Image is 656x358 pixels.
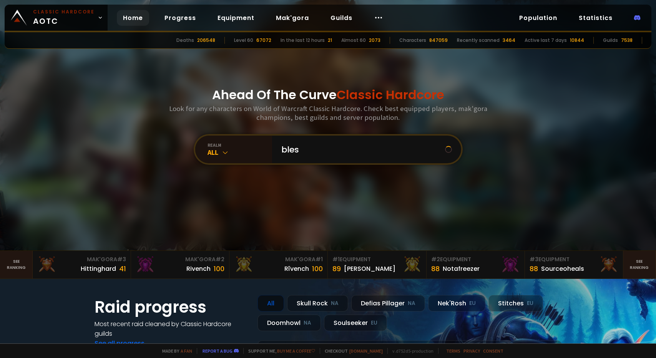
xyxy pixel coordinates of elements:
a: Consent [483,348,503,354]
a: Guilds [324,10,359,26]
a: #1Equipment89[PERSON_NAME] [328,251,426,278]
div: 7538 [621,37,633,44]
a: Privacy [463,348,480,354]
span: # 2 [431,255,440,263]
div: In the last 12 hours [281,37,325,44]
small: EU [469,300,476,307]
div: realm [208,142,272,148]
small: Classic Hardcore [33,8,95,15]
div: Mak'Gora [37,255,126,264]
div: 100 [312,264,323,274]
div: Mak'Gora [136,255,224,264]
div: Deaths [176,37,194,44]
div: Defias Pillager [351,295,425,312]
a: Home [117,10,149,26]
h1: Raid progress [95,295,248,319]
div: Guilds [603,37,618,44]
div: 3464 [503,37,515,44]
div: Soulseeker [324,315,387,331]
a: Mak'Gora#1Rîvench100 [229,251,328,278]
span: v. d752d5 - production [387,348,433,354]
div: Mak'Gora [234,255,323,264]
div: Equipment [431,255,520,264]
span: # 2 [216,255,224,263]
div: Skull Rock [287,295,348,312]
h4: Most recent raid cleaned by Classic Hardcore guilds [95,319,248,338]
div: Doomhowl [257,315,321,331]
div: 100 [214,264,224,274]
div: All [208,148,272,157]
a: Population [513,10,563,26]
span: AOTC [33,8,95,27]
div: [PERSON_NAME] [344,264,395,273]
span: # 1 [316,255,323,263]
div: Active last 7 days [525,37,567,44]
span: Made by [158,348,192,354]
a: See all progress [95,339,144,348]
div: Recently scanned [457,37,500,44]
div: 89 [332,264,341,274]
div: 88 [431,264,440,274]
small: EU [371,319,377,327]
div: Almost 60 [341,37,366,44]
div: Stitches [488,295,543,312]
small: NA [331,300,339,307]
div: Rîvench [284,264,309,273]
div: All [257,295,284,312]
a: Classic HardcoreAOTC [5,5,108,31]
div: Notafreezer [443,264,480,273]
a: Report a bug [203,348,233,354]
span: # 3 [117,255,126,263]
div: Equipment [332,255,421,264]
a: Equipment [211,10,261,26]
span: Checkout [320,348,383,354]
span: Support me, [243,348,315,354]
h1: Ahead Of The Curve [212,86,444,104]
h3: Look for any characters on World of Warcraft Classic Hardcore. Check best equipped players, mak'g... [166,104,490,122]
div: Nek'Rosh [428,295,485,312]
div: Characters [399,37,426,44]
div: Rivench [186,264,211,273]
small: NA [304,319,311,327]
a: Seeranking [623,251,656,278]
div: Equipment [530,255,618,264]
a: a fan [181,348,192,354]
a: #3Equipment88Sourceoheals [525,251,623,278]
div: 21 [328,37,332,44]
a: Terms [446,348,460,354]
small: NA [408,300,415,307]
div: 88 [530,264,538,274]
span: Classic Hardcore [337,86,444,103]
a: Mak'Gora#3Hittinghard41 [33,251,131,278]
a: Mak'Gora#2Rivench100 [131,251,229,278]
a: Buy me a coffee [277,348,315,354]
div: 67072 [256,37,271,44]
div: 847059 [429,37,448,44]
div: Sourceoheals [541,264,584,273]
div: 10844 [570,37,584,44]
div: 206548 [197,37,215,44]
div: Level 60 [234,37,253,44]
span: # 3 [530,255,538,263]
a: Mak'gora [270,10,315,26]
a: [DOMAIN_NAME] [349,348,383,354]
small: EU [527,300,533,307]
a: #2Equipment88Notafreezer [427,251,525,278]
a: Statistics [573,10,619,26]
span: # 1 [332,255,340,263]
input: Search a character... [277,136,445,163]
div: Hittinghard [81,264,116,273]
div: 41 [119,264,126,274]
a: Progress [158,10,202,26]
div: 2073 [369,37,380,44]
